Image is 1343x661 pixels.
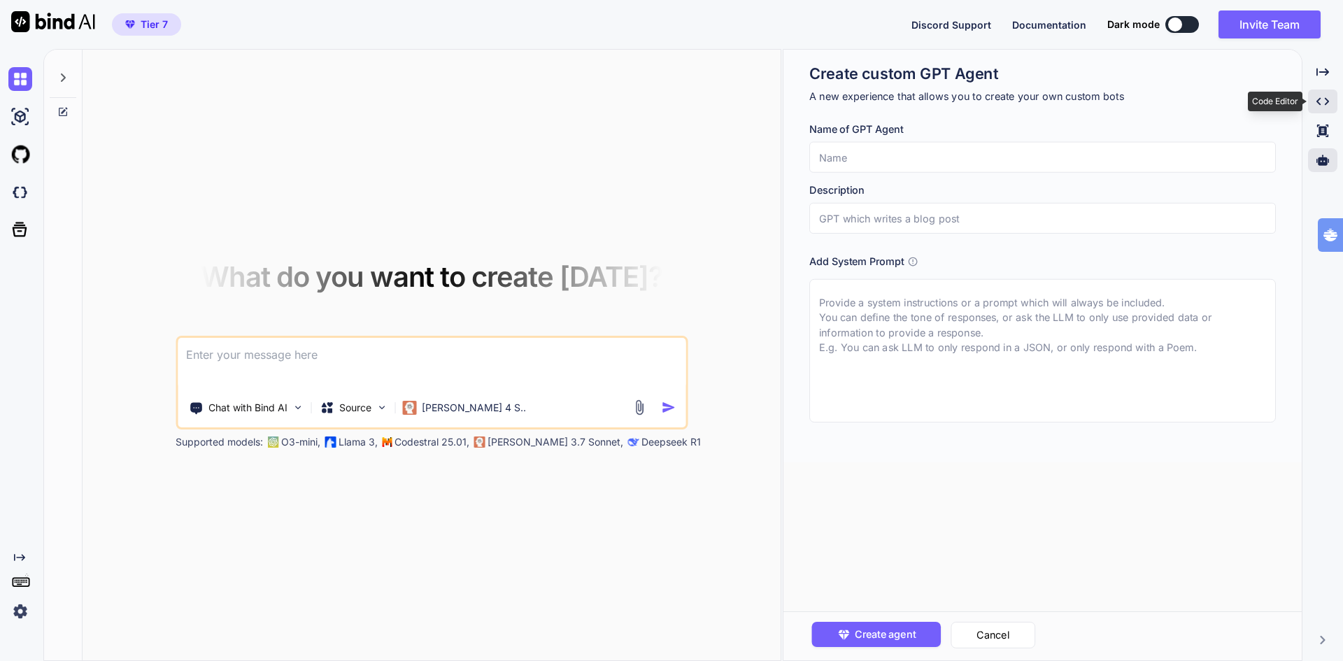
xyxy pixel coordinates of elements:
[339,435,378,449] p: Llama 3,
[8,143,32,166] img: githubLight
[809,142,1276,173] input: Name
[176,435,263,449] p: Supported models:
[422,401,526,415] p: [PERSON_NAME] 4 S..
[911,17,991,32] button: Discord Support
[809,254,904,269] h3: Add System Prompt
[809,203,1276,234] input: GPT which writes a blog post
[395,435,469,449] p: Codestral 25.01,
[631,399,647,415] img: attachment
[376,401,388,413] img: Pick Models
[292,401,304,413] img: Pick Tools
[1012,17,1086,32] button: Documentation
[8,67,32,91] img: chat
[488,435,623,449] p: [PERSON_NAME] 3.7 Sonnet,
[809,89,1276,104] p: A new experience that allows you to create your own custom bots
[281,435,320,449] p: O3-mini,
[325,436,336,448] img: Llama2
[11,11,95,32] img: Bind AI
[474,436,485,448] img: claude
[267,436,278,448] img: GPT-4
[141,17,168,31] span: Tier 7
[809,122,1276,137] h3: Name of GPT Agent
[1012,19,1086,31] span: Documentation
[911,19,991,31] span: Discord Support
[1107,17,1160,31] span: Dark mode
[641,435,701,449] p: Deepseek R1
[809,64,1276,84] h1: Create custom GPT Agent
[125,20,135,29] img: premium
[201,260,663,294] span: What do you want to create [DATE]?
[951,622,1035,648] button: Cancel
[1248,92,1302,111] div: Code Editor
[402,401,416,415] img: Claude 4 Sonnet
[661,400,676,415] img: icon
[8,180,32,204] img: darkCloudIdeIcon
[809,183,1276,198] h3: Description
[627,436,639,448] img: claude
[112,13,181,36] button: premiumTier 7
[8,599,32,623] img: settings
[1218,10,1321,38] button: Invite Team
[382,437,392,447] img: Mistral-AI
[811,622,941,647] button: Create agent
[208,401,287,415] p: Chat with Bind AI
[854,627,915,642] span: Create agent
[339,401,371,415] p: Source
[8,105,32,129] img: ai-studio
